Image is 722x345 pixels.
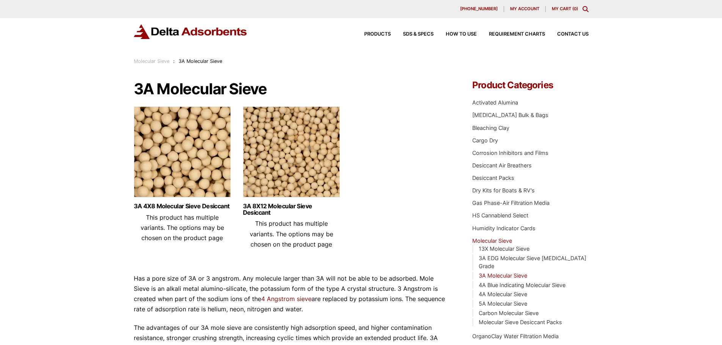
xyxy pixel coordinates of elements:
[403,32,434,37] span: SDS & SPECS
[472,200,550,206] a: Gas Phase-Air Filtration Media
[552,6,578,11] a: My Cart (0)
[510,7,539,11] span: My account
[479,272,527,279] a: 3A Molecular Sieve
[479,319,562,325] a: Molecular Sieve Desiccant Packs
[472,81,588,90] h4: Product Categories
[472,187,535,194] a: Dry Kits for Boats & RV's
[479,255,586,270] a: 3A EDG Molecular Sieve [MEDICAL_DATA] Grade
[479,310,539,316] a: Carbon Molecular Sieve
[489,32,545,37] span: Requirement Charts
[472,150,548,156] a: Corrosion Inhibitors and Films
[141,214,224,242] span: This product has multiple variants. The options may be chosen on the product page
[472,125,509,131] a: Bleaching Clay
[479,300,527,307] a: 5A Molecular Sieve
[364,32,391,37] span: Products
[391,32,434,37] a: SDS & SPECS
[134,24,247,39] img: Delta Adsorbents
[479,245,529,252] a: 13X Molecular Sieve
[250,220,333,248] span: This product has multiple variants. The options may be chosen on the product page
[574,6,576,11] span: 0
[479,291,527,297] a: 4A Molecular Sieve
[261,295,312,303] a: 4 Angstrom sieve
[460,7,498,11] span: [PHONE_NUMBER]
[557,32,589,37] span: Contact Us
[434,32,477,37] a: How to Use
[472,175,514,181] a: Desiccant Packs
[472,99,518,106] a: Activated Alumina
[472,212,528,219] a: HS Cannablend Select
[352,32,391,37] a: Products
[545,32,589,37] a: Contact Us
[173,58,175,64] span: :
[134,273,450,315] p: Has a pore size of 3A or 3 angstrom. Any molecule larger than 3A will not be able to be adsorbed....
[504,6,546,12] a: My account
[472,333,559,339] a: OrganoClay Water Filtration Media
[472,137,498,144] a: Cargo Dry
[134,58,169,64] a: Molecular Sieve
[472,112,548,118] a: [MEDICAL_DATA] Bulk & Bags
[446,32,477,37] span: How to Use
[134,203,231,209] a: 3A 4X8 Molecular Sieve Desiccant
[454,6,504,12] a: [PHONE_NUMBER]
[472,237,512,244] a: Molecular Sieve
[583,6,589,12] div: Toggle Modal Content
[179,58,222,64] span: 3A Molecular Sieve
[477,32,545,37] a: Requirement Charts
[479,282,565,288] a: 4A Blue Indicating Molecular Sieve
[243,203,340,216] a: 3A 8X12 Molecular Sieve Desiccant
[472,225,536,231] a: Humidity Indicator Cards
[134,81,450,97] h1: 3A Molecular Sieve
[472,162,532,169] a: Desiccant Air Breathers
